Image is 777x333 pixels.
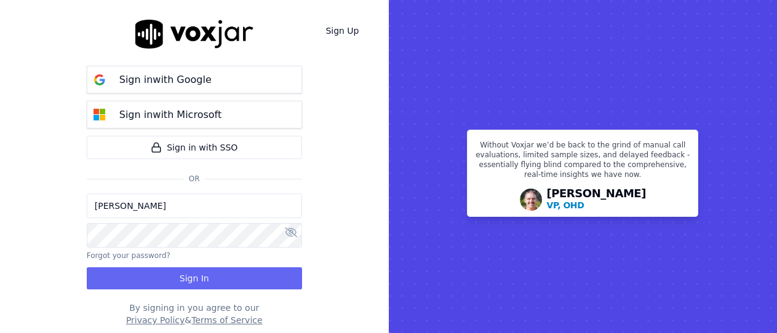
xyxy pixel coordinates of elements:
[520,189,542,211] img: Avatar
[87,267,302,289] button: Sign In
[316,20,369,42] a: Sign Up
[184,174,205,184] span: Or
[135,20,253,49] img: logo
[87,66,302,93] button: Sign inwith Google
[119,108,221,122] p: Sign in with Microsoft
[87,103,112,127] img: microsoft Sign in button
[547,188,647,211] div: [PERSON_NAME]
[547,199,584,211] p: VP, OHD
[119,72,212,87] p: Sign in with Google
[87,68,112,92] img: google Sign in button
[87,101,302,128] button: Sign inwith Microsoft
[87,251,170,261] button: Forgot your password?
[87,194,302,218] input: Email
[87,136,302,159] a: Sign in with SSO
[475,140,690,184] p: Without Voxjar we’d be back to the grind of manual call evaluations, limited sample sizes, and de...
[191,314,262,326] button: Terms of Service
[87,302,302,326] div: By signing in you agree to our &
[126,314,185,326] button: Privacy Policy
